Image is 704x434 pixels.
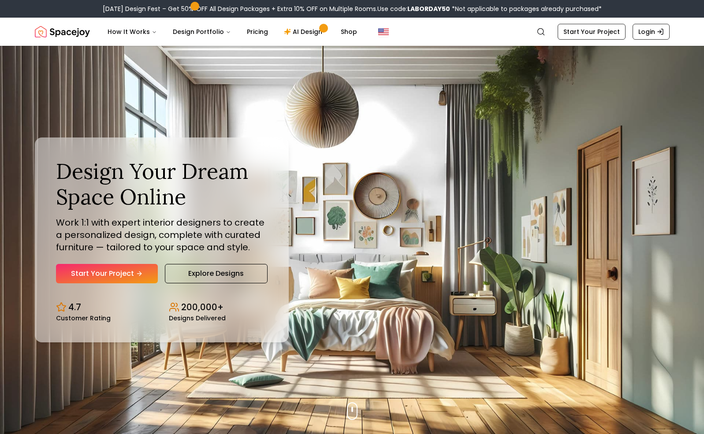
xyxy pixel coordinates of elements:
[181,301,223,313] p: 200,000+
[56,315,111,321] small: Customer Rating
[169,315,226,321] small: Designs Delivered
[633,24,670,40] a: Login
[35,23,90,41] a: Spacejoy
[377,4,450,13] span: Use code:
[101,23,164,41] button: How It Works
[166,23,238,41] button: Design Portfolio
[165,264,268,283] a: Explore Designs
[68,301,81,313] p: 4.7
[56,264,158,283] a: Start Your Project
[56,216,268,253] p: Work 1:1 with expert interior designers to create a personalized design, complete with curated fu...
[277,23,332,41] a: AI Design
[378,26,389,37] img: United States
[103,4,602,13] div: [DATE] Design Fest – Get 50% OFF All Design Packages + Extra 10% OFF on Multiple Rooms.
[101,23,364,41] nav: Main
[56,159,268,209] h1: Design Your Dream Space Online
[56,294,268,321] div: Design stats
[240,23,275,41] a: Pricing
[35,23,90,41] img: Spacejoy Logo
[35,18,670,46] nav: Global
[450,4,602,13] span: *Not applicable to packages already purchased*
[334,23,364,41] a: Shop
[558,24,626,40] a: Start Your Project
[407,4,450,13] b: LABORDAY50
